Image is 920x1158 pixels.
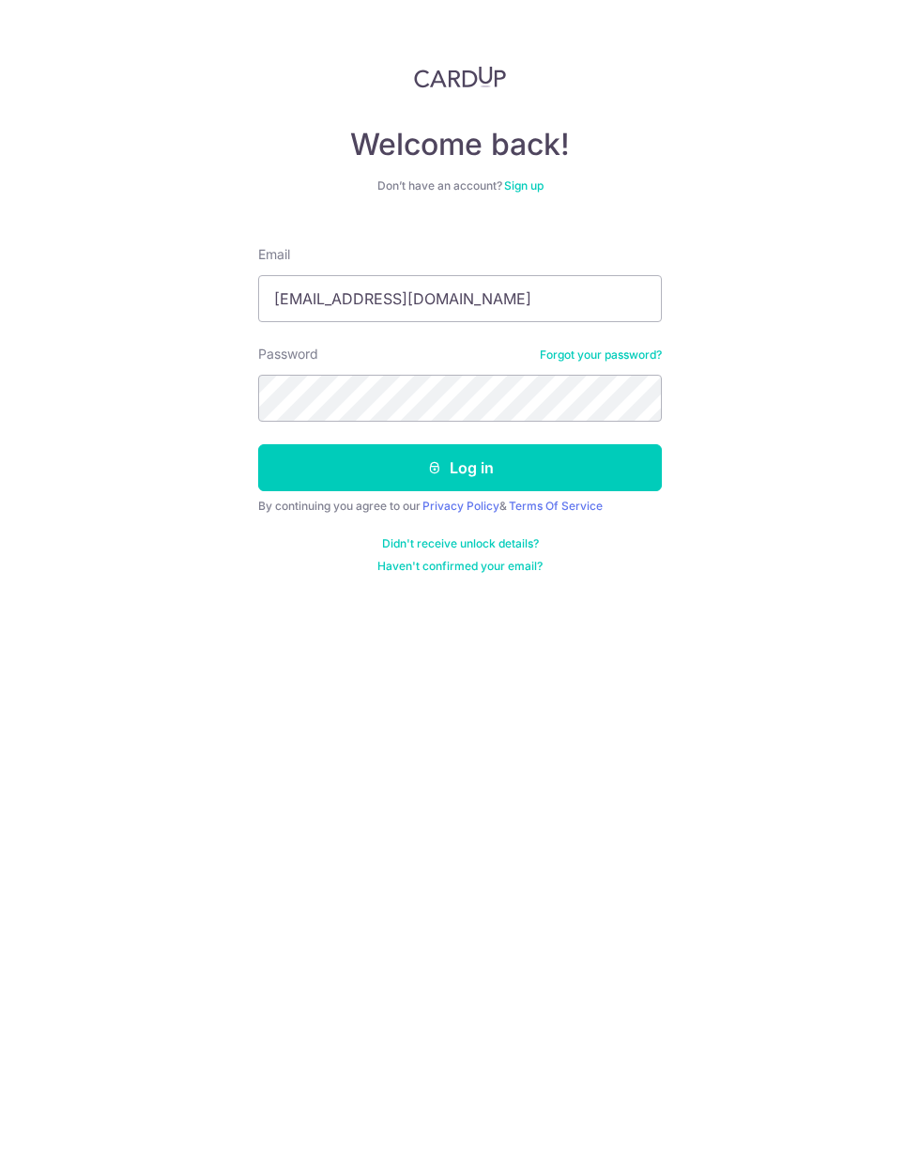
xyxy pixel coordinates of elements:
a: Terms Of Service [509,499,603,513]
h4: Welcome back! [258,126,662,163]
div: By continuing you agree to our & [258,499,662,514]
button: Log in [258,444,662,491]
div: Don’t have an account? [258,178,662,193]
a: Privacy Policy [422,499,499,513]
input: Enter your Email [258,275,662,322]
label: Password [258,345,318,363]
a: Haven't confirmed your email? [377,559,543,574]
a: Didn't receive unlock details? [382,536,539,551]
a: Sign up [504,178,544,193]
img: CardUp Logo [414,66,506,88]
a: Forgot your password? [540,347,662,363]
label: Email [258,245,290,264]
